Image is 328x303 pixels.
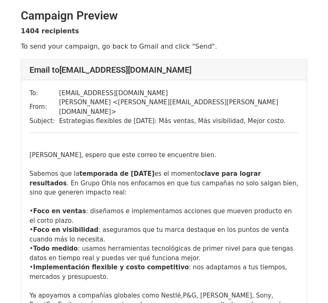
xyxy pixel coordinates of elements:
td: From: [29,98,59,116]
b: clave para lograr resultados [29,170,261,187]
span: P&G [183,292,196,299]
b: Foco en visibilidad [33,226,98,234]
b: Implementación flexible y costo competitivo [33,264,189,271]
td: To: [29,89,59,98]
p: To send your campaign, go back to Gmail and click "Send". [21,42,307,51]
h2: Campaign Preview [21,9,307,23]
td: Subject: [29,116,59,126]
td: [PERSON_NAME] < [PERSON_NAME][EMAIL_ADDRESS][PERSON_NAME][DOMAIN_NAME] > [59,98,299,116]
b: Foco en ventas [33,207,86,215]
b: Todo medido [33,245,78,252]
td: Estrategias flexibles de [DATE]: Más ventas, Más visibilidad, Mejor costo. [59,116,299,126]
td: [EMAIL_ADDRESS][DOMAIN_NAME] [59,89,299,98]
strong: 1404 recipients [21,27,79,35]
h4: Email to [EMAIL_ADDRESS][DOMAIN_NAME] [29,65,299,75]
b: temporada de [DATE] [79,170,154,177]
